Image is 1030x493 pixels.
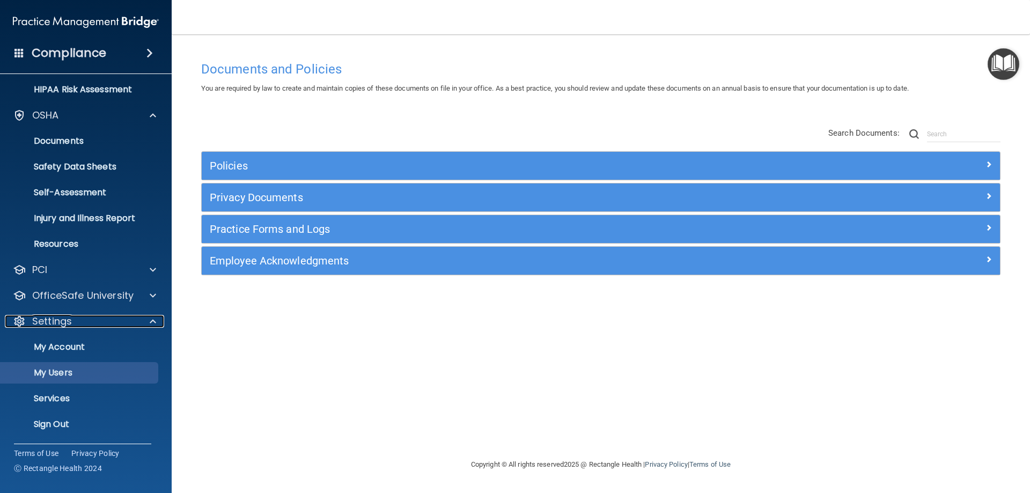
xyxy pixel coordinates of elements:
[7,213,153,224] p: Injury and Illness Report
[7,367,153,378] p: My Users
[210,220,992,238] a: Practice Forms and Logs
[201,84,909,92] span: You are required by law to create and maintain copies of these documents on file in your office. ...
[13,109,156,122] a: OSHA
[7,239,153,249] p: Resources
[7,419,153,430] p: Sign Out
[210,192,792,203] h5: Privacy Documents
[828,128,900,138] span: Search Documents:
[14,463,102,474] span: Ⓒ Rectangle Health 2024
[405,447,797,482] div: Copyright © All rights reserved 2025 @ Rectangle Health | |
[909,129,919,139] img: ic-search.3b580494.png
[210,189,992,206] a: Privacy Documents
[7,136,153,146] p: Documents
[32,109,59,122] p: OSHA
[13,315,156,328] a: Settings
[210,252,992,269] a: Employee Acknowledgments
[689,460,731,468] a: Terms of Use
[13,11,159,33] img: PMB logo
[210,223,792,235] h5: Practice Forms and Logs
[210,157,992,174] a: Policies
[32,315,72,328] p: Settings
[13,289,156,302] a: OfficeSafe University
[7,393,153,404] p: Services
[7,161,153,172] p: Safety Data Sheets
[14,448,58,459] a: Terms of Use
[210,160,792,172] h5: Policies
[32,46,106,61] h4: Compliance
[7,342,153,352] p: My Account
[988,48,1019,80] button: Open Resource Center
[645,460,687,468] a: Privacy Policy
[201,62,1000,76] h4: Documents and Policies
[71,448,120,459] a: Privacy Policy
[7,84,153,95] p: HIPAA Risk Assessment
[210,255,792,267] h5: Employee Acknowledgments
[7,187,153,198] p: Self-Assessment
[13,263,156,276] a: PCI
[32,289,134,302] p: OfficeSafe University
[32,263,47,276] p: PCI
[927,126,1000,142] input: Search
